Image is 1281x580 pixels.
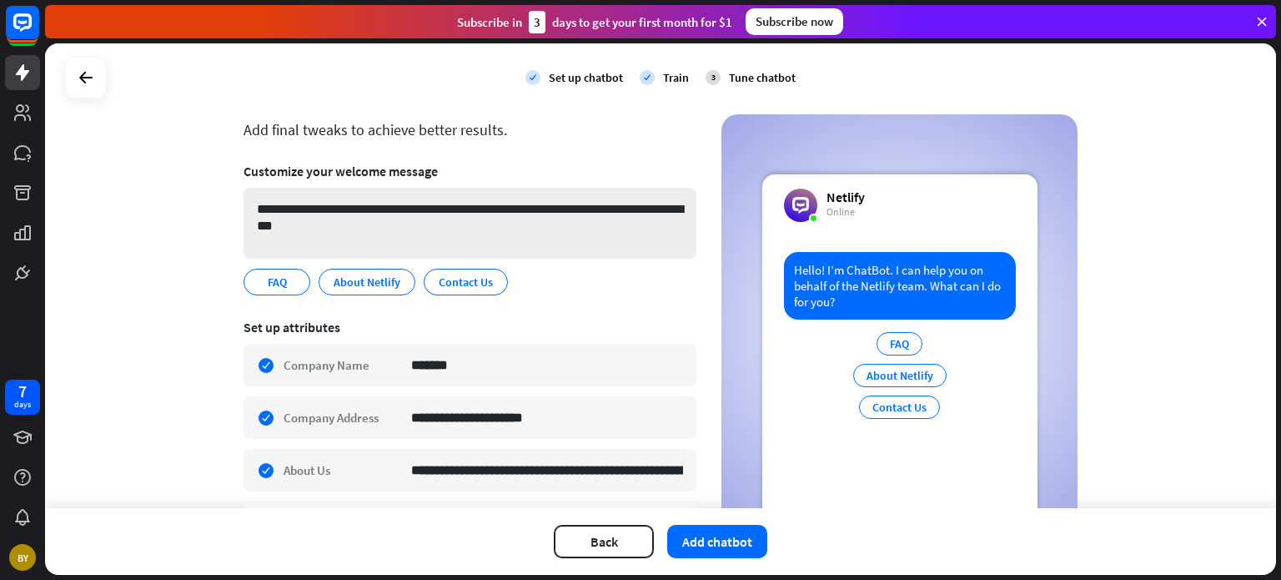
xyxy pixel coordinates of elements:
[746,8,843,35] div: Subscribe now
[529,11,545,33] div: 3
[859,396,940,419] div: Contact Us
[5,380,40,415] a: 7 days
[457,11,732,33] div: Subscribe in days to get your first month for $1
[826,189,865,205] div: Netlify
[18,384,27,399] div: 7
[9,544,36,571] div: BY
[853,364,947,387] div: About Netlify
[244,319,696,335] div: Set up attributes
[244,163,696,179] div: Customize your welcome message
[244,120,696,139] div: Add final tweaks to achieve better results.
[877,332,922,356] div: FAQ
[826,205,865,219] div: Online
[14,399,31,411] div: days
[525,70,540,85] i: check
[437,273,495,291] span: Contact Us
[784,252,1016,320] div: Hello! I’m ChatBot. I can help you on behalf of the Netlify team. What can I do for you?
[13,7,63,57] button: Open LiveChat chat widget
[554,525,654,558] button: Back
[332,273,402,291] span: About Netlify
[640,70,655,85] i: check
[266,273,289,291] span: FAQ
[663,70,689,85] div: Train
[549,70,623,85] div: Set up chatbot
[729,70,796,85] div: Tune chatbot
[667,525,767,558] button: Add chatbot
[706,70,721,85] div: 3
